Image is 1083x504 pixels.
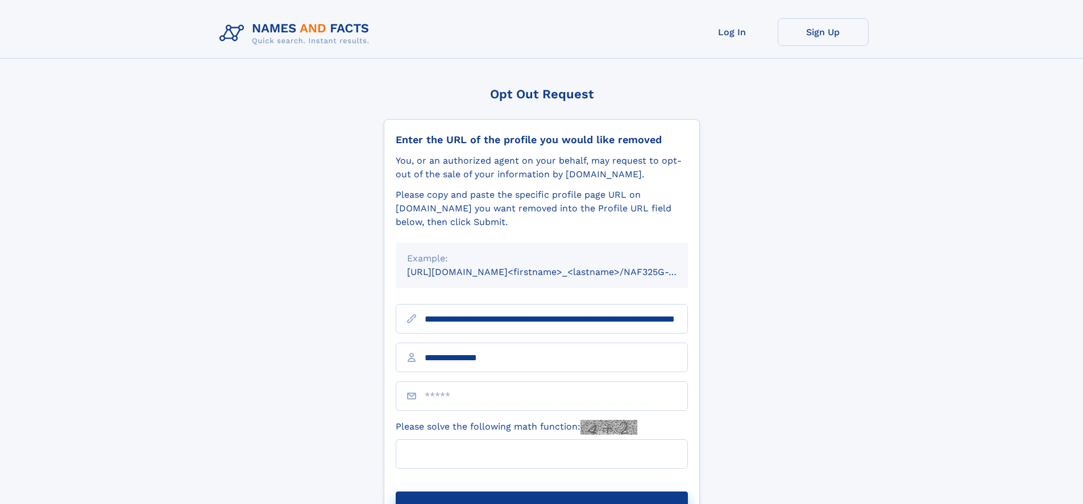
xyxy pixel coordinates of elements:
label: Please solve the following math function: [396,420,637,435]
a: Sign Up [778,18,869,46]
div: Enter the URL of the profile you would like removed [396,134,688,146]
img: Logo Names and Facts [215,18,379,49]
div: Please copy and paste the specific profile page URL on [DOMAIN_NAME] you want removed into the Pr... [396,188,688,229]
small: [URL][DOMAIN_NAME]<firstname>_<lastname>/NAF325G-xxxxxxxx [407,266,709,277]
div: You, or an authorized agent on your behalf, may request to opt-out of the sale of your informatio... [396,154,688,181]
a: Log In [687,18,778,46]
div: Opt Out Request [384,87,700,101]
div: Example: [407,252,677,265]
